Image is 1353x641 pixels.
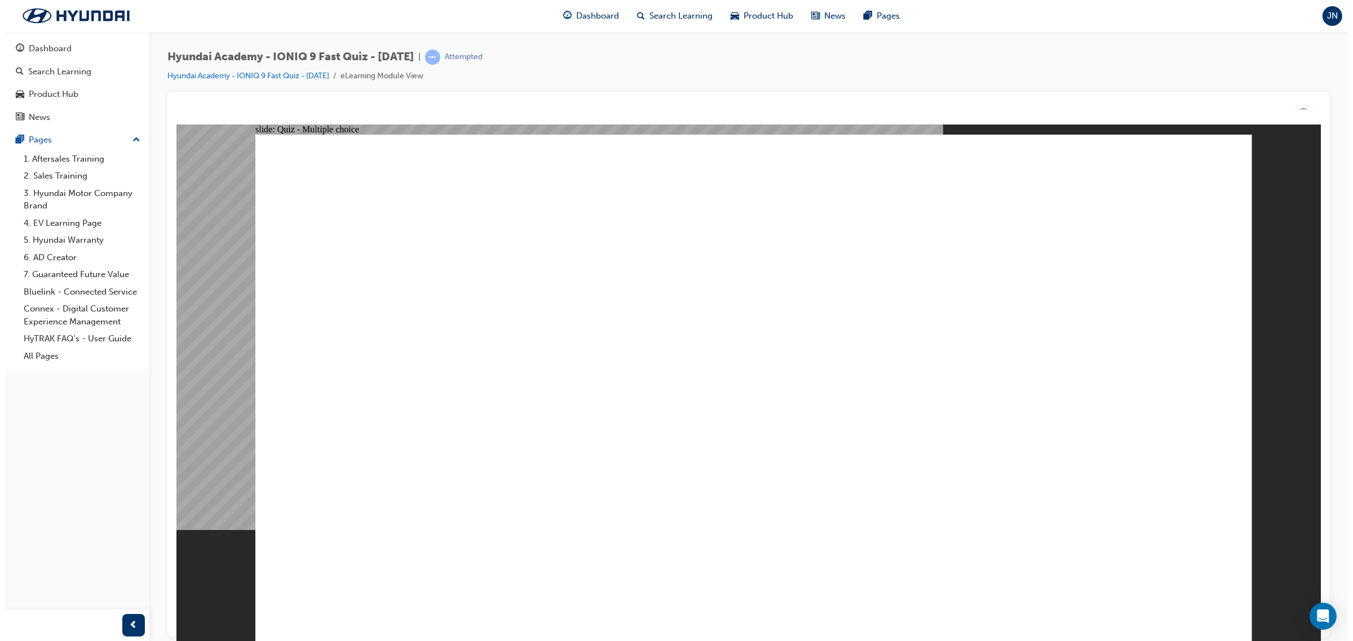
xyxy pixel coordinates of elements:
a: Connex - Digital Customer Experience Management [14,300,139,330]
div: Open Intercom Messenger [1304,603,1331,630]
a: Bluelink - Connected Service [14,283,139,301]
a: 4. EV Learning Page [14,215,139,232]
a: 3. Hyundai Motor Company Brand [14,185,139,215]
a: pages-iconPages [850,5,904,28]
span: guage-icon [558,9,567,23]
span: car-icon [10,90,19,100]
button: JN [1317,6,1337,26]
a: 2. Sales Training [14,167,139,185]
a: search-iconSearch Learning [623,5,717,28]
span: search-icon [632,9,640,23]
a: HyTRAK FAQ's - User Guide [14,330,139,348]
a: Hyundai Academy - IONIQ 9 Fast Quiz - [DATE] [162,71,324,81]
span: guage-icon [10,44,19,54]
span: Search Learning [644,10,708,23]
li: eLearning Module View [335,70,418,83]
span: Product Hub [739,10,788,23]
span: Dashboard [571,10,614,23]
a: news-iconNews [797,5,850,28]
span: learningRecordVerb_ATTEMPT-icon [419,50,435,65]
span: pages-icon [10,135,19,145]
a: Dashboard [5,38,139,59]
span: prev-icon [124,618,132,633]
span: up-icon [127,133,135,148]
div: Pages [23,133,46,146]
a: 5. Hyundai Warranty [14,232,139,249]
a: 6. AD Creator [14,249,139,266]
button: DashboardSearch LearningProduct HubNews [5,36,139,130]
span: Pages [872,10,895,23]
button: Pages [5,130,139,150]
span: JN [1321,10,1332,23]
span: search-icon [10,67,18,77]
a: Product Hub [5,84,139,105]
div: News [23,111,45,124]
a: guage-iconDashboard [549,5,623,28]
a: 1. Aftersales Training [14,150,139,168]
a: Search Learning [5,61,139,82]
span: | [413,51,415,64]
span: Hyundai Academy - IONIQ 9 Fast Quiz - [DATE] [162,51,408,64]
div: Search Learning [23,65,86,78]
span: news-icon [10,113,19,123]
div: Attempted [439,52,477,63]
a: 7. Guaranteed Future Value [14,266,139,283]
img: Trak [6,4,135,28]
a: All Pages [14,348,139,365]
span: car-icon [726,9,734,23]
span: News [819,10,841,23]
a: car-iconProduct Hub [717,5,797,28]
span: pages-icon [859,9,867,23]
div: Dashboard [23,42,66,55]
span: news-icon [806,9,815,23]
div: Product Hub [23,88,73,101]
a: News [5,107,139,128]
